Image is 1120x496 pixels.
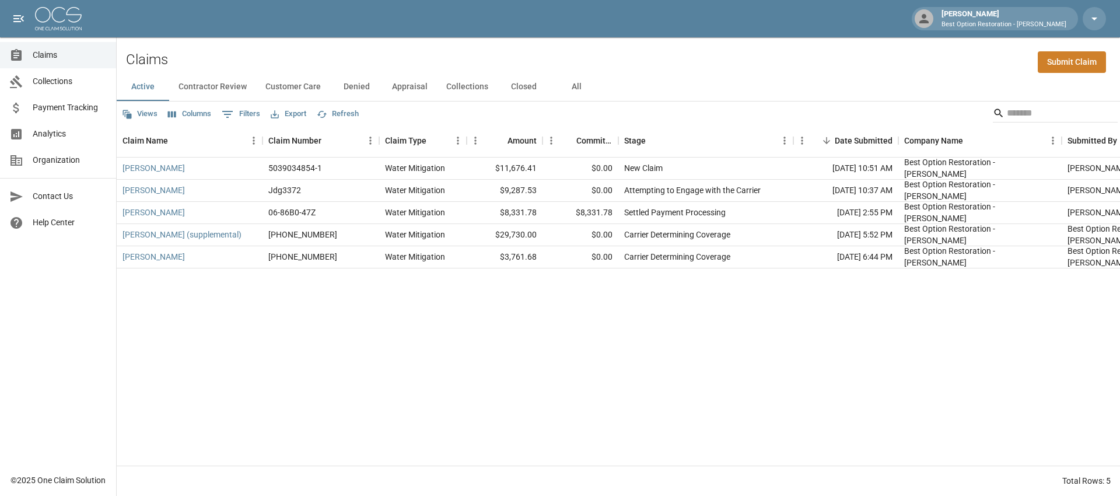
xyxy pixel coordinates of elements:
button: Denied [330,73,383,101]
a: [PERSON_NAME] [123,184,185,196]
button: All [550,73,603,101]
span: Collections [33,75,107,88]
button: Active [117,73,169,101]
div: Best Option Restoration - Thornton [904,223,1056,246]
button: Show filters [219,105,263,124]
div: [DATE] 5:52 PM [793,224,898,246]
div: 01-005-724361 [268,229,337,240]
div: $0.00 [542,246,618,268]
button: Menu [449,132,467,149]
button: Select columns [165,105,214,123]
div: $29,730.00 [467,224,542,246]
div: $0.00 [542,158,618,180]
div: Committed Amount [576,124,612,157]
div: $8,331.78 [467,202,542,224]
button: Collections [437,73,498,101]
div: Best Option Restoration - Thornton [904,156,1056,180]
div: [DATE] 10:37 AM [793,180,898,202]
button: Menu [542,132,560,149]
div: 01-005-724361 [268,251,337,263]
div: $8,331.78 [542,202,618,224]
button: Contractor Review [169,73,256,101]
div: Water Mitigation [385,162,445,174]
button: Sort [963,132,979,149]
div: Stage [618,124,793,157]
button: Menu [362,132,379,149]
button: Sort [321,132,338,149]
div: Water Mitigation [385,184,445,196]
p: Best Option Restoration - [PERSON_NAME] [942,20,1066,30]
div: Claim Type [379,124,467,157]
button: Sort [818,132,835,149]
button: Customer Care [256,73,330,101]
div: $3,761.68 [467,246,542,268]
div: Best Option Restoration - Thornton [904,245,1056,268]
button: Views [119,105,160,123]
div: Committed Amount [542,124,618,157]
div: Submitted By [1067,124,1117,157]
button: open drawer [7,7,30,30]
div: $0.00 [542,180,618,202]
div: Claim Name [123,124,168,157]
div: Company Name [904,124,963,157]
div: Claim Number [268,124,321,157]
h2: Claims [126,51,168,68]
button: Sort [560,132,576,149]
div: 06-86B0-47Z [268,207,316,218]
span: Payment Tracking [33,102,107,114]
button: Sort [646,132,662,149]
div: Carrier Determining Coverage [624,251,730,263]
div: Best Option Restoration - Thornton [904,179,1056,202]
div: Claim Number [262,124,379,157]
div: Attempting to Engage with the Carrier [624,184,761,196]
button: Menu [1044,132,1062,149]
div: 5039034854-1 [268,162,322,174]
button: Closed [498,73,550,101]
div: Settled Payment Processing [624,207,726,218]
div: New Claim [624,162,663,174]
div: Date Submitted [835,124,892,157]
button: Menu [245,132,262,149]
div: $9,287.53 [467,180,542,202]
button: Export [268,105,309,123]
button: Sort [491,132,508,149]
div: [DATE] 2:55 PM [793,202,898,224]
div: Total Rows: 5 [1062,475,1111,487]
button: Sort [426,132,443,149]
div: dynamic tabs [117,73,1120,101]
div: Water Mitigation [385,207,445,218]
div: [PERSON_NAME] [937,8,1071,29]
span: Help Center [33,216,107,229]
span: Organization [33,154,107,166]
div: Claim Name [117,124,262,157]
button: Menu [776,132,793,149]
button: Refresh [314,105,362,123]
div: Water Mitigation [385,229,445,240]
div: Amount [467,124,542,157]
div: [DATE] 10:51 AM [793,158,898,180]
div: Search [993,104,1118,125]
a: [PERSON_NAME] [123,162,185,174]
div: [DATE] 6:44 PM [793,246,898,268]
div: Water Mitigation [385,251,445,263]
div: Best Option Restoration - Thornton [904,201,1056,224]
div: Stage [624,124,646,157]
div: Date Submitted [793,124,898,157]
div: © 2025 One Claim Solution [10,474,106,486]
button: Menu [793,132,811,149]
button: Appraisal [383,73,437,101]
a: Submit Claim [1038,51,1106,73]
a: [PERSON_NAME] [123,207,185,218]
div: Amount [508,124,537,157]
span: Claims [33,49,107,61]
div: $11,676.41 [467,158,542,180]
div: Company Name [898,124,1062,157]
a: [PERSON_NAME] (supplemental) [123,229,242,240]
img: ocs-logo-white-transparent.png [35,7,82,30]
span: Analytics [33,128,107,140]
div: Claim Type [385,124,426,157]
div: $0.00 [542,224,618,246]
button: Menu [467,132,484,149]
div: Carrier Determining Coverage [624,229,730,240]
a: [PERSON_NAME] [123,251,185,263]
